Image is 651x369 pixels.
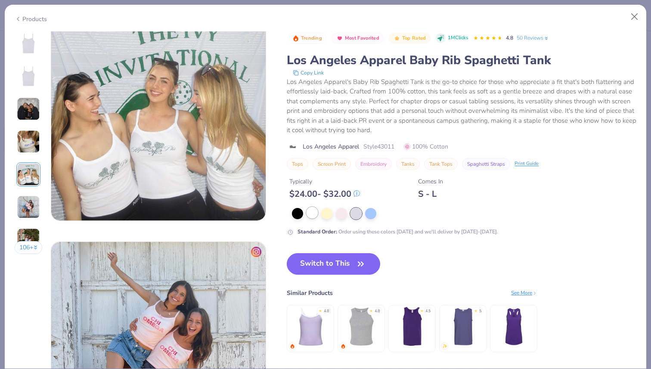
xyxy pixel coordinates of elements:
img: newest.gif [442,344,447,349]
button: Screen Print [313,158,351,170]
img: User generated content [17,130,40,153]
img: Top Rated sort [394,35,400,42]
img: brand logo [287,143,298,150]
button: Badge Button [288,33,326,44]
img: Comfort Colors Adult Heavyweight RS Tank [443,306,484,347]
span: 100% Cotton [404,142,448,151]
img: trending.gif [341,344,346,349]
a: 50 Reviews [517,34,549,42]
img: Fresh Prints Cali Camisole Top [290,306,331,347]
button: Close [626,9,643,25]
div: See More [511,289,537,297]
img: Back [18,66,39,87]
div: Order using these colors [DATE] and we'll deliver by [DATE]-[DATE]. [298,228,498,236]
div: ★ [319,308,322,312]
div: 4.8 Stars [473,31,502,45]
button: Spaghetti Straps [462,158,510,170]
img: Next Level Ladies' Ideal Racerback Tank [493,306,534,347]
img: Front [18,33,39,54]
img: User generated content [17,195,40,219]
button: copy to clipboard [290,68,326,77]
div: Typically [289,177,360,186]
div: Comes In [418,177,443,186]
img: User generated content [17,163,40,186]
div: Los Angeles Apparel Baby Rib Spaghetti Tank [287,52,636,68]
span: 4.8 [506,34,513,41]
strong: Standard Order : [298,228,337,235]
div: S - L [418,189,443,199]
div: 5 [479,308,481,314]
img: 0d8f354a-76d2-47e8-ac3a-f904ebf7af11 [51,6,266,220]
span: Style 43011 [363,142,394,151]
img: Most Favorited sort [336,35,343,42]
button: Tops [287,158,308,170]
img: Bella + Canvas Ladies' Micro Ribbed Racerback Tank [341,306,382,347]
span: Most Favorited [345,36,379,40]
button: Badge Button [332,33,384,44]
div: $ 24.00 - $ 32.00 [289,189,360,199]
div: Print Guide [515,160,539,167]
button: 106+ [15,241,43,254]
div: Los Angeles Apparel's Baby Rib Spaghetti Tank is the go-to choice for those who appreciate a fit ... [287,77,636,135]
button: Tank Tops [424,158,458,170]
img: Trending sort [292,35,299,42]
span: Trending [301,36,322,40]
div: 4.8 [324,308,329,314]
div: 4.8 [375,308,380,314]
span: 1M Clicks [448,34,468,42]
img: User generated content [17,97,40,121]
img: User generated content [17,228,40,251]
span: Top Rated [402,36,426,40]
div: ★ [369,308,373,312]
img: insta-icon.png [251,247,261,257]
button: Badge Button [389,33,430,44]
div: 4.5 [425,308,431,314]
div: ★ [474,308,477,312]
button: Tanks [396,158,420,170]
button: Embroidery [355,158,392,170]
div: Products [15,15,47,24]
div: ★ [420,308,424,312]
span: Los Angeles Apparel [303,142,359,151]
button: Switch to This [287,253,380,275]
div: Similar Products [287,288,333,298]
img: trending.gif [290,344,295,349]
img: Gildan Adult Heavy Cotton 5.3 Oz. Tank [392,306,433,347]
